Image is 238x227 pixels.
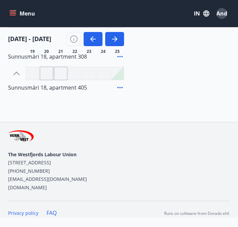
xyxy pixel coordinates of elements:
[214,5,230,22] button: And
[8,159,51,166] span: [STREET_ADDRESS]
[8,130,34,145] img: jihgzMk4dcgjRAW2aMgpbAqQEG7LZi0j9dOLAUvz.png
[87,49,91,54] span: 23
[194,10,200,17] font: IN
[164,210,230,217] p: Runs on software from Dorado ehf.
[8,210,38,216] a: Privacy policy
[8,84,87,91] span: Sunnusmári 18, apartment 405
[8,168,50,174] span: [PHONE_NUMBER]
[115,49,120,54] span: 25
[8,176,87,183] span: [EMAIL_ADDRESS][DOMAIN_NAME]
[8,184,47,191] a: [DOMAIN_NAME]
[101,49,106,54] span: 24
[8,53,87,60] span: Sunnusmári 18, apartment 308
[8,7,38,20] button: menu
[58,49,63,54] span: 21
[20,10,35,17] font: Menu
[8,151,77,158] span: The Westfjords Labour Union
[47,209,57,217] a: FAQ
[191,7,212,20] button: IN
[216,10,227,17] span: And
[44,49,49,54] span: 20
[72,49,77,54] span: 22
[30,49,35,54] span: 19
[8,34,51,43] h4: [DATE] - [DATE]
